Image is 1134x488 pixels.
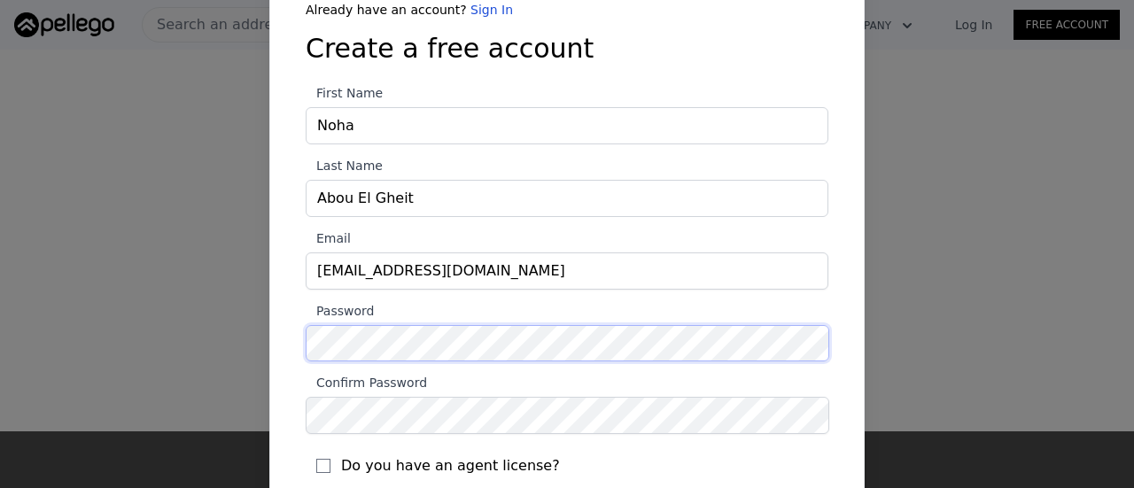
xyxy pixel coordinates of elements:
[306,325,829,361] input: Password
[306,107,828,144] input: First Name
[470,3,513,17] a: Sign In
[316,459,330,473] input: Do you have an agent license?
[306,1,828,19] div: Already have an account?
[306,397,829,433] input: Confirm Password
[306,304,374,318] span: Password
[306,86,383,100] span: First Name
[306,33,828,65] h3: Create a free account
[341,455,560,476] span: Do you have an agent license?
[306,376,427,390] span: Confirm Password
[306,180,828,217] input: Last Name
[306,231,351,245] span: Email
[306,252,828,290] input: Email
[306,159,383,173] span: Last Name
